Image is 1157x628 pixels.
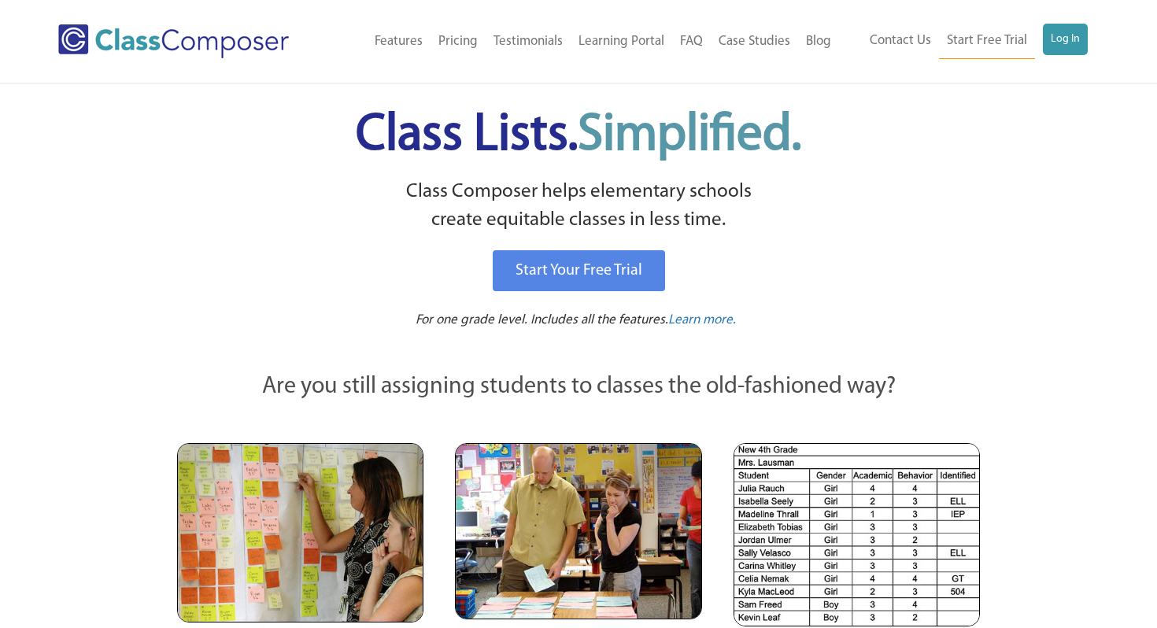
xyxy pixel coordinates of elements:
[939,24,1035,59] a: Start Free Trial
[330,24,839,59] nav: Header Menu
[416,313,668,327] span: For one grade level. Includes all the features.
[839,24,1088,59] nav: Header Menu
[798,24,839,59] a: Blog
[493,250,665,291] a: Start Your Free Trial
[711,24,798,59] a: Case Studies
[862,24,939,58] a: Contact Us
[668,313,736,327] span: Learn more.
[571,24,672,59] a: Learning Portal
[356,110,801,161] span: Class Lists.
[177,443,423,622] img: Teachers Looking at Sticky Notes
[578,110,801,161] span: Simplified.
[455,443,701,619] img: Blue and Pink Paper Cards
[486,24,571,59] a: Testimonials
[367,24,431,59] a: Features
[58,24,289,58] img: Class Composer
[1043,24,1088,55] a: Log In
[734,443,980,626] img: Spreadsheets
[177,370,980,405] p: Are you still assigning students to classes the old-fashioned way?
[668,311,736,331] a: Learn more.
[672,24,711,59] a: FAQ
[431,24,486,59] a: Pricing
[516,263,642,279] span: Start Your Free Trial
[175,178,982,235] p: Class Composer helps elementary schools create equitable classes in less time.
